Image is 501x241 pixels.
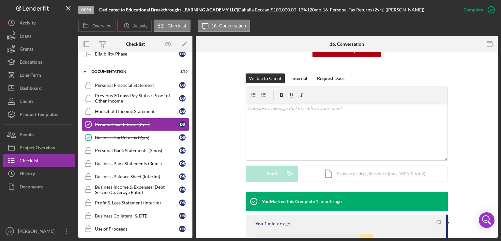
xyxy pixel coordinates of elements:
[82,105,189,118] a: Household Income StatementDB
[179,213,186,219] div: D B
[3,141,75,154] button: Project Overview
[271,7,298,12] div: $100,000.00
[20,141,55,156] div: Project Overview
[179,147,186,154] div: D B
[95,83,179,88] div: Personal Financial Statement
[95,135,179,140] div: Business Tax Returns (2yrs)
[267,166,277,182] div: Send
[330,41,364,47] div: 16. Conversation
[95,122,179,127] div: Personal Tax Returns (2yrs)
[463,3,483,16] div: Complete
[78,20,115,32] button: Overview
[317,73,344,83] div: Request Docs
[16,225,59,239] div: [PERSON_NAME]
[3,82,75,95] button: Dashboard
[179,51,186,57] div: D B
[82,144,189,157] a: Personal Bank Statements (3mos)DB
[314,73,348,83] button: Request Docs
[246,73,285,83] button: Visible to Client
[198,20,250,32] button: 16. Conversation
[3,108,75,121] button: Product Templates
[95,109,179,114] div: Household Income Statement
[95,148,179,153] div: Personal Bank Statements (3mos)
[92,23,111,28] label: Overview
[20,69,41,83] div: Long-Term
[179,134,186,141] div: D B
[179,160,186,167] div: D B
[91,70,171,73] div: Documentation
[179,226,186,232] div: D B
[82,92,189,105] a: Previous 30 days Pay Stubs / Proof of Other IncomeDB
[20,42,33,57] div: Grants
[82,131,189,144] a: Business Tax Returns (2yrs)DB
[288,73,311,83] button: Internal
[95,174,179,179] div: Business Balance Sheet (Interim)
[262,199,315,204] div: You Marked this Complete
[3,69,75,82] button: Long-Term
[20,56,44,70] div: Educational
[95,51,179,56] div: Eligibility Phase
[82,209,189,222] a: Business Collateral & DTEDB
[457,3,498,16] button: Complete
[82,79,189,92] a: Personal Financial StatementDB
[20,29,31,44] div: Loans
[179,95,186,102] div: D B
[82,118,189,131] a: Personal Tax Returns (2yrs)DB
[179,186,186,193] div: D B
[20,167,35,182] div: History
[168,23,186,28] label: Checklist
[99,7,237,12] b: Dedicated to Educational Breakthroughs LEARNING ACADEMY LLC
[255,221,263,226] div: You
[307,7,321,12] div: 120 mo
[82,222,189,235] a: Use of ProceedsDB
[95,93,179,104] div: Previous 30 days Pay Stubs / Proof of Other Income
[20,95,34,109] div: Clients
[179,121,186,128] div: D B
[238,7,271,12] div: Dahalia Beccan |
[3,29,75,42] button: Loans
[3,128,75,141] button: People
[246,166,298,182] button: Send
[176,70,188,73] div: 2 / 20
[82,157,189,170] a: Business Bank Statements (3mos)DB
[20,82,42,96] div: Dashboard
[264,221,290,226] time: 2025-08-27 14:31
[20,180,43,195] div: Documents
[20,128,34,143] div: People
[3,180,75,193] a: Documents
[95,200,179,205] div: Profit & Loss Statement (Interim)
[3,95,75,108] button: Clients
[179,82,186,88] div: D B
[82,170,189,183] a: Business Balance Sheet (Interim)DB
[126,41,145,47] div: Checklist
[179,173,186,180] div: D B
[298,7,307,12] div: 13 %
[3,167,75,180] button: History
[133,23,147,28] label: Activity
[212,23,246,28] label: 16. Conversation
[3,16,75,29] button: Activity
[117,20,152,32] button: Activity
[3,42,75,56] button: Grants
[3,56,75,69] button: Educational
[316,199,342,204] time: 2025-08-27 14:31
[3,154,75,167] button: Checklist
[321,7,424,12] div: | 16. Personal Tax Returns (2yrs) ([PERSON_NAME])
[154,20,190,32] button: Checklist
[95,161,179,166] div: Business Bank Statements (3mos)
[8,230,12,233] text: YB
[82,196,189,209] a: Profit & Loss Statement (Interim)DB
[82,47,189,60] a: Eligibility PhaseDB
[78,6,94,14] div: Open
[249,73,281,83] div: Visible to Client
[20,16,36,31] div: Activity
